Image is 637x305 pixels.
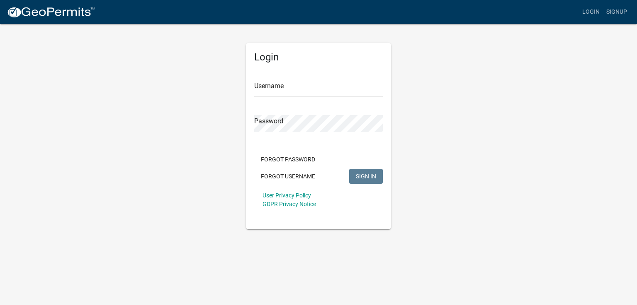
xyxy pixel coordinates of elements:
a: GDPR Privacy Notice [263,201,316,207]
button: Forgot Password [254,152,322,167]
a: Signup [603,4,630,20]
h5: Login [254,51,383,63]
a: Login [579,4,603,20]
a: User Privacy Policy [263,192,311,199]
button: SIGN IN [349,169,383,184]
span: SIGN IN [356,173,376,179]
button: Forgot Username [254,169,322,184]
